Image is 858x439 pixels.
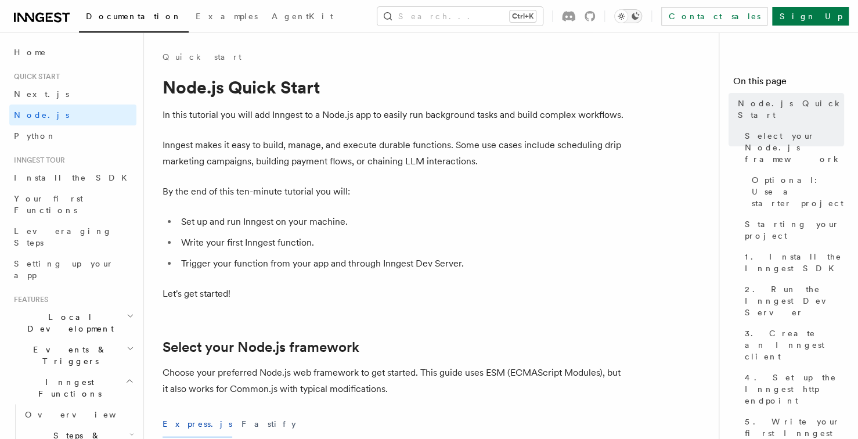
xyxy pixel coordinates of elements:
[14,46,46,58] span: Home
[745,218,844,242] span: Starting your project
[772,7,849,26] a: Sign Up
[745,328,844,362] span: 3. Create an Inngest client
[163,411,232,437] button: Express.js
[163,183,627,200] p: By the end of this ten-minute tutorial you will:
[740,246,844,279] a: 1. Install the Inngest SDK
[14,131,56,141] span: Python
[196,12,258,21] span: Examples
[14,173,134,182] span: Install the SDK
[9,253,136,286] a: Setting up your app
[9,42,136,63] a: Home
[14,89,69,99] span: Next.js
[752,174,844,209] span: Optional: Use a starter project
[661,7,767,26] a: Contact sales
[9,221,136,253] a: Leveraging Steps
[740,279,844,323] a: 2. Run the Inngest Dev Server
[9,72,60,81] span: Quick start
[745,251,844,274] span: 1. Install the Inngest SDK
[163,77,627,98] h1: Node.js Quick Start
[510,10,536,22] kbd: Ctrl+K
[241,411,296,437] button: Fastify
[9,311,127,334] span: Local Development
[9,339,136,372] button: Events & Triggers
[86,12,182,21] span: Documentation
[747,170,844,214] a: Optional: Use a starter project
[163,365,627,397] p: Choose your preferred Node.js web framework to get started. This guide uses ESM (ECMAScript Modul...
[265,3,340,31] a: AgentKit
[9,156,65,165] span: Inngest tour
[178,256,627,272] li: Trigger your function from your app and through Inngest Dev Server.
[9,125,136,146] a: Python
[178,235,627,251] li: Write your first Inngest function.
[738,98,844,121] span: Node.js Quick Start
[25,410,145,419] span: Overview
[614,9,642,23] button: Toggle dark mode
[9,84,136,105] a: Next.js
[733,93,844,125] a: Node.js Quick Start
[9,295,48,304] span: Features
[745,372,844,406] span: 4. Set up the Inngest http endpoint
[163,286,627,302] p: Let's get started!
[14,259,114,280] span: Setting up your app
[9,376,125,400] span: Inngest Functions
[14,194,83,215] span: Your first Functions
[740,214,844,246] a: Starting your project
[745,130,844,165] span: Select your Node.js framework
[740,323,844,367] a: 3. Create an Inngest client
[9,188,136,221] a: Your first Functions
[14,226,112,247] span: Leveraging Steps
[163,137,627,170] p: Inngest makes it easy to build, manage, and execute durable functions. Some use cases include sch...
[745,283,844,318] span: 2. Run the Inngest Dev Server
[14,110,69,120] span: Node.js
[9,372,136,404] button: Inngest Functions
[9,307,136,339] button: Local Development
[163,107,627,123] p: In this tutorial you will add Inngest to a Node.js app to easily run background tasks and build c...
[733,74,844,93] h4: On this page
[189,3,265,31] a: Examples
[272,12,333,21] span: AgentKit
[9,167,136,188] a: Install the SDK
[163,51,241,63] a: Quick start
[9,105,136,125] a: Node.js
[740,367,844,411] a: 4. Set up the Inngest http endpoint
[178,214,627,230] li: Set up and run Inngest on your machine.
[377,7,543,26] button: Search...Ctrl+K
[163,339,359,355] a: Select your Node.js framework
[20,404,136,425] a: Overview
[9,344,127,367] span: Events & Triggers
[740,125,844,170] a: Select your Node.js framework
[79,3,189,33] a: Documentation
